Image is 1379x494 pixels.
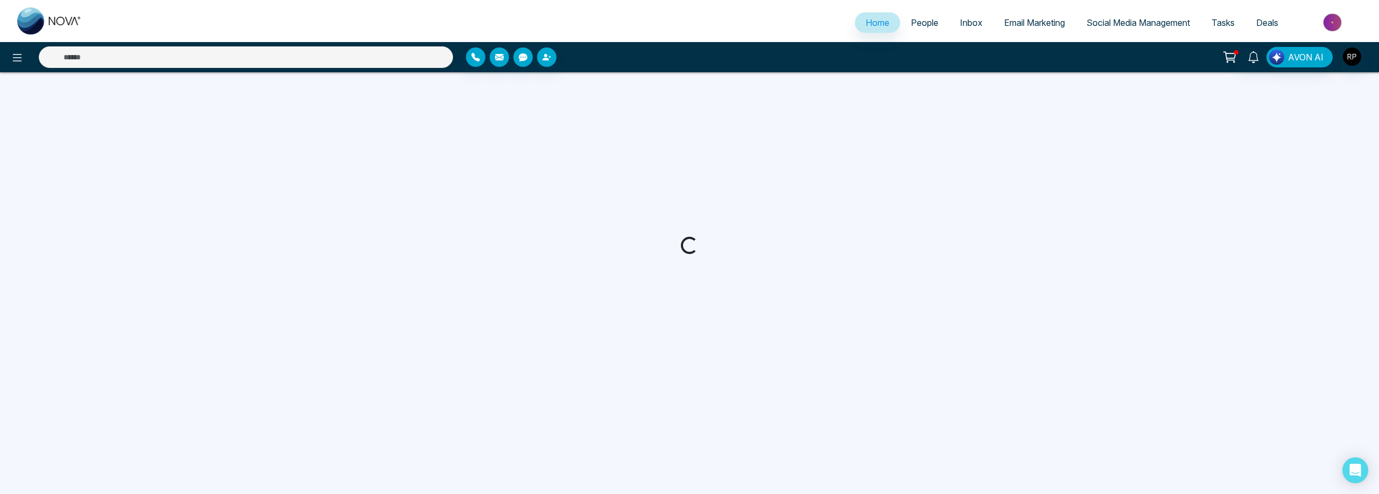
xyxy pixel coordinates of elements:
a: Inbox [949,12,993,33]
img: Market-place.gif [1294,10,1373,35]
a: Tasks [1201,12,1245,33]
a: Home [855,12,900,33]
a: People [900,12,949,33]
span: Home [866,17,889,28]
span: Email Marketing [1004,17,1065,28]
span: Social Media Management [1087,17,1190,28]
span: People [911,17,938,28]
span: Tasks [1211,17,1235,28]
a: Email Marketing [993,12,1076,33]
span: Inbox [960,17,983,28]
a: Deals [1245,12,1289,33]
div: Open Intercom Messenger [1342,457,1368,483]
img: Nova CRM Logo [17,8,82,35]
button: AVON AI [1266,47,1333,67]
span: AVON AI [1288,51,1324,64]
span: Deals [1256,17,1278,28]
img: User Avatar [1343,47,1361,66]
img: Lead Flow [1269,50,1284,65]
a: Social Media Management [1076,12,1201,33]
